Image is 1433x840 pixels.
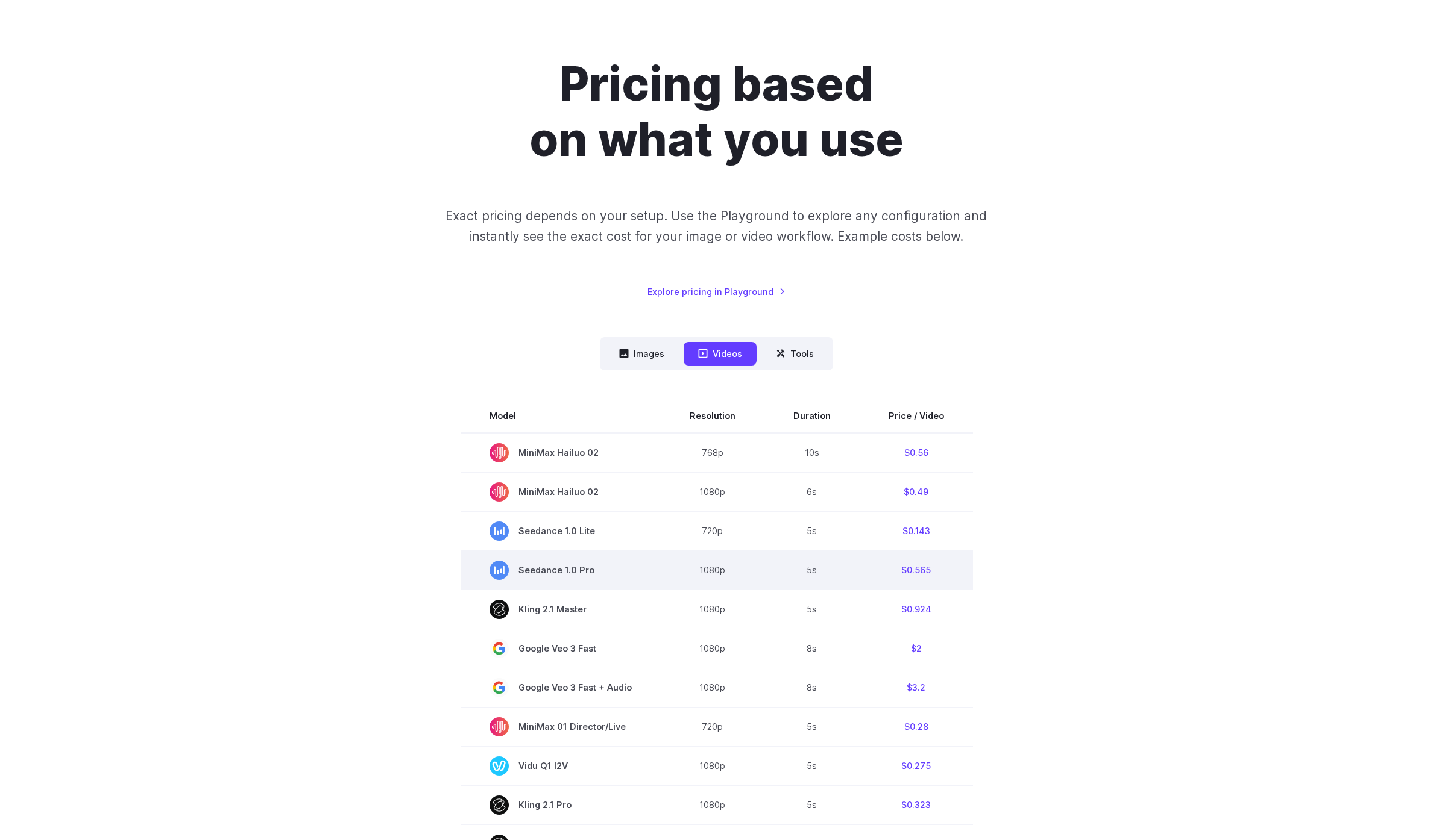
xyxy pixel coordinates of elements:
[761,342,828,366] button: Tools
[764,746,860,785] td: 5s
[661,399,764,433] th: Resolution
[661,511,764,550] td: 720p
[661,433,764,473] td: 768p
[860,707,973,746] td: $0.28
[860,746,973,785] td: $0.275
[461,399,661,433] th: Model
[860,511,973,550] td: $0.143
[860,433,973,473] td: $0.56
[860,785,973,824] td: $0.323
[423,206,1010,246] p: Exact pricing depends on your setup. Use the Playground to explore any configuration and instantl...
[490,443,632,462] span: MiniMax Hailuo 02
[661,550,764,590] td: 1080p
[661,668,764,707] td: 1080p
[661,785,764,824] td: 1080p
[860,668,973,707] td: $3.2
[661,472,764,511] td: 1080p
[860,629,973,668] td: $2
[490,795,632,815] span: Kling 2.1 Pro
[764,707,860,746] td: 5s
[764,433,860,473] td: 10s
[381,57,1053,167] h1: Pricing based on what you use
[490,561,632,580] span: Seedance 1.0 Pro
[647,285,786,299] a: Explore pricing in Playground
[490,600,632,619] span: Kling 2.1 Master
[490,482,632,502] span: MiniMax Hailuo 02
[764,668,860,707] td: 8s
[764,511,860,550] td: 5s
[764,550,860,590] td: 5s
[764,629,860,668] td: 8s
[764,399,860,433] th: Duration
[490,678,632,697] span: Google Veo 3 Fast + Audio
[661,746,764,785] td: 1080p
[490,521,632,541] span: Seedance 1.0 Lite
[661,707,764,746] td: 720p
[661,629,764,668] td: 1080p
[764,472,860,511] td: 6s
[490,756,632,776] span: Vidu Q1 I2V
[860,550,973,590] td: $0.565
[490,639,632,658] span: Google Veo 3 Fast
[605,342,679,366] button: Images
[684,342,757,366] button: Videos
[764,590,860,629] td: 5s
[764,785,860,824] td: 5s
[490,717,632,736] span: MiniMax 01 Director/Live
[860,472,973,511] td: $0.49
[860,399,973,433] th: Price / Video
[661,590,764,629] td: 1080p
[860,590,973,629] td: $0.924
